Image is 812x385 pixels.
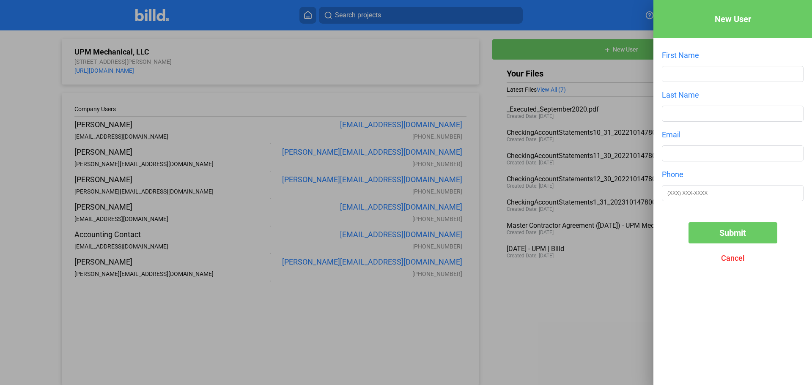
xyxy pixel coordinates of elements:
[662,51,804,60] div: First Name
[719,228,746,238] span: Submit
[689,222,777,243] button: Submit
[662,170,804,179] div: Phone
[662,90,804,99] div: Last Name
[662,130,804,139] div: Email
[662,186,803,201] input: (XXX) XXX-XXXX
[689,248,777,269] button: Cancel
[721,254,745,262] span: Cancel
